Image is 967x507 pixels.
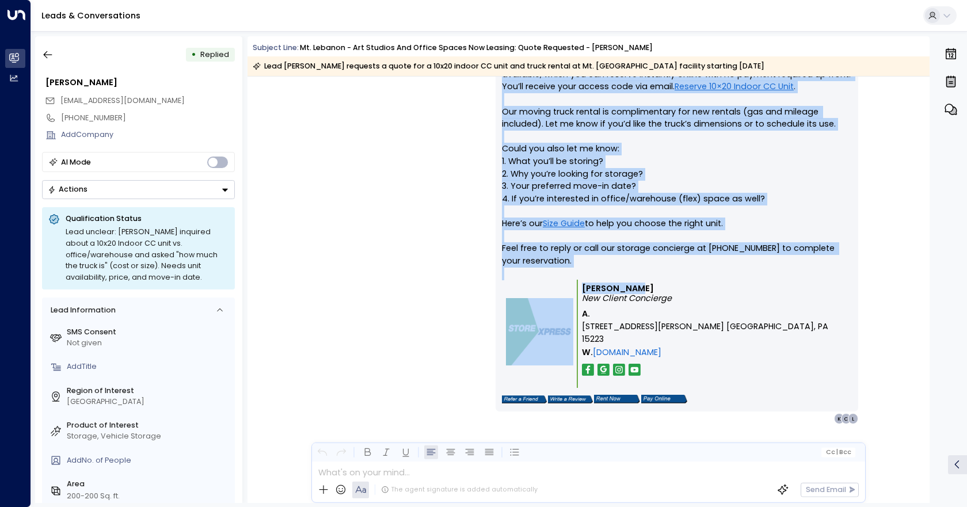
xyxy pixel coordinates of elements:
[381,485,538,494] div: The agent signature is added automatically
[253,43,299,52] span: Subject Line:
[60,96,185,106] span: boostedkitty412@gmail.com
[60,96,185,105] span: [EMAIL_ADDRESS][DOMAIN_NAME]
[67,327,231,338] label: SMS Consent
[67,491,120,502] div: 200-200 Sq. ft.
[594,395,640,403] img: storexpress_rent.png
[315,445,329,460] button: Undo
[45,77,235,89] div: [PERSON_NAME]
[821,447,855,457] button: Cc|Bcc
[191,45,196,64] div: •
[300,43,653,54] div: Mt. Lebanon - Art Studios and Office Spaces Now Leasing: Quote Requested - [PERSON_NAME]
[841,413,851,424] div: C
[61,113,235,124] div: [PHONE_NUMBER]
[61,129,235,140] div: AddCompany
[41,10,140,21] a: Leads & Conversations
[506,298,573,365] img: storexpress_logo.png
[42,180,235,199] button: Actions
[548,395,593,403] img: storexpress_write.png
[582,283,654,294] b: [PERSON_NAME]
[67,455,231,466] div: AddNo. of People
[502,395,547,403] img: storexpress_refer.png
[47,305,115,316] div: Lead Information
[834,413,844,424] div: K
[597,364,610,376] img: storexpress_google.png
[582,346,593,359] span: W.
[200,49,229,59] span: Replied
[253,60,764,72] div: Lead [PERSON_NAME] requests a quote for a 10x20 indoor CC unit and truck rental at Mt. [GEOGRAPHI...
[641,395,687,403] img: storexpress_pay.png
[543,218,585,230] a: Size Guide
[593,346,661,359] a: [DOMAIN_NAME]
[42,180,235,199] div: Button group with a nested menu
[67,361,231,372] div: AddTitle
[334,445,349,460] button: Redo
[502,18,852,280] p: Hi [PERSON_NAME], Thank you for your interest in STORExpress at our [GEOGRAPHIC_DATA] and office ...
[836,449,838,456] span: |
[629,364,641,376] img: storexpress_yt.png
[67,338,231,349] div: Not given
[66,226,229,283] div: Lead unclear: [PERSON_NAME] inquired about a 10x20 Indoor CC unit vs. office/warehouse and asked ...
[582,292,672,304] i: New Client Concierge
[61,157,91,168] div: AI Mode
[675,81,794,93] a: Reserve 10×20 Indoor CC Unit
[582,364,594,376] img: storexpres_fb.png
[66,214,229,224] p: Qualification Status
[48,185,87,194] div: Actions
[582,321,848,345] span: [STREET_ADDRESS][PERSON_NAME] [GEOGRAPHIC_DATA], PA 15223
[67,431,231,442] div: Storage, Vehicle Storage
[67,479,231,490] label: Area
[67,420,231,431] label: Product of Interest
[582,308,590,321] span: A.
[825,449,851,456] span: Cc Bcc
[848,413,858,424] div: L
[67,397,231,407] div: [GEOGRAPHIC_DATA]
[613,364,625,376] img: storexpress_insta.png
[67,386,231,397] label: Region of Interest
